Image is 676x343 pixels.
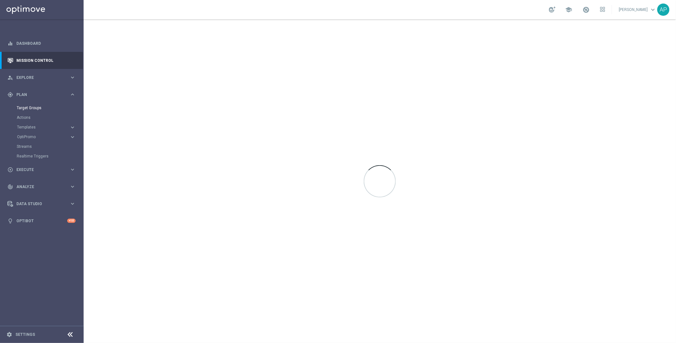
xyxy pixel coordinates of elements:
[7,218,13,224] i: lightbulb
[17,134,76,139] button: OptiPromo keyboard_arrow_right
[618,5,657,14] a: [PERSON_NAME]keyboard_arrow_down
[7,184,13,190] i: track_changes
[7,92,76,97] button: gps_fixed Plan keyboard_arrow_right
[17,105,67,110] a: Target Groups
[17,125,69,129] div: Templates
[7,218,76,224] button: lightbulb Optibot +10
[7,212,76,229] div: Optibot
[7,75,76,80] button: person_search Explore keyboard_arrow_right
[15,333,35,337] a: Settings
[650,6,657,13] span: keyboard_arrow_down
[7,75,13,81] i: person_search
[7,52,76,69] div: Mission Control
[16,93,69,97] span: Plan
[17,132,83,142] div: OptiPromo
[16,185,69,189] span: Analyze
[7,41,13,46] i: equalizer
[16,212,67,229] a: Optibot
[16,76,69,80] span: Explore
[17,154,67,159] a: Realtime Triggers
[16,202,69,206] span: Data Studio
[7,92,69,98] div: Plan
[7,92,13,98] i: gps_fixed
[16,35,76,52] a: Dashboard
[17,115,67,120] a: Actions
[17,125,76,130] button: Templates keyboard_arrow_right
[7,35,76,52] div: Dashboard
[69,91,76,98] i: keyboard_arrow_right
[17,103,83,113] div: Target Groups
[69,134,76,140] i: keyboard_arrow_right
[69,167,76,173] i: keyboard_arrow_right
[7,201,76,206] button: Data Studio keyboard_arrow_right
[17,122,83,132] div: Templates
[17,142,83,151] div: Streams
[7,201,69,207] div: Data Studio
[17,113,83,122] div: Actions
[67,219,76,223] div: +10
[69,184,76,190] i: keyboard_arrow_right
[657,4,670,16] div: AP
[7,41,76,46] button: equalizer Dashboard
[7,167,76,172] button: play_circle_outline Execute keyboard_arrow_right
[17,125,63,129] span: Templates
[17,135,69,139] div: OptiPromo
[17,151,83,161] div: Realtime Triggers
[7,75,69,81] div: Explore
[6,332,12,338] i: settings
[69,74,76,81] i: keyboard_arrow_right
[7,167,69,173] div: Execute
[565,6,572,13] span: school
[7,167,13,173] i: play_circle_outline
[16,168,69,172] span: Execute
[69,124,76,130] i: keyboard_arrow_right
[17,144,67,149] a: Streams
[7,184,76,189] button: track_changes Analyze keyboard_arrow_right
[7,58,76,63] button: Mission Control
[16,52,76,69] a: Mission Control
[69,201,76,207] i: keyboard_arrow_right
[7,184,69,190] div: Analyze
[17,135,63,139] span: OptiPromo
